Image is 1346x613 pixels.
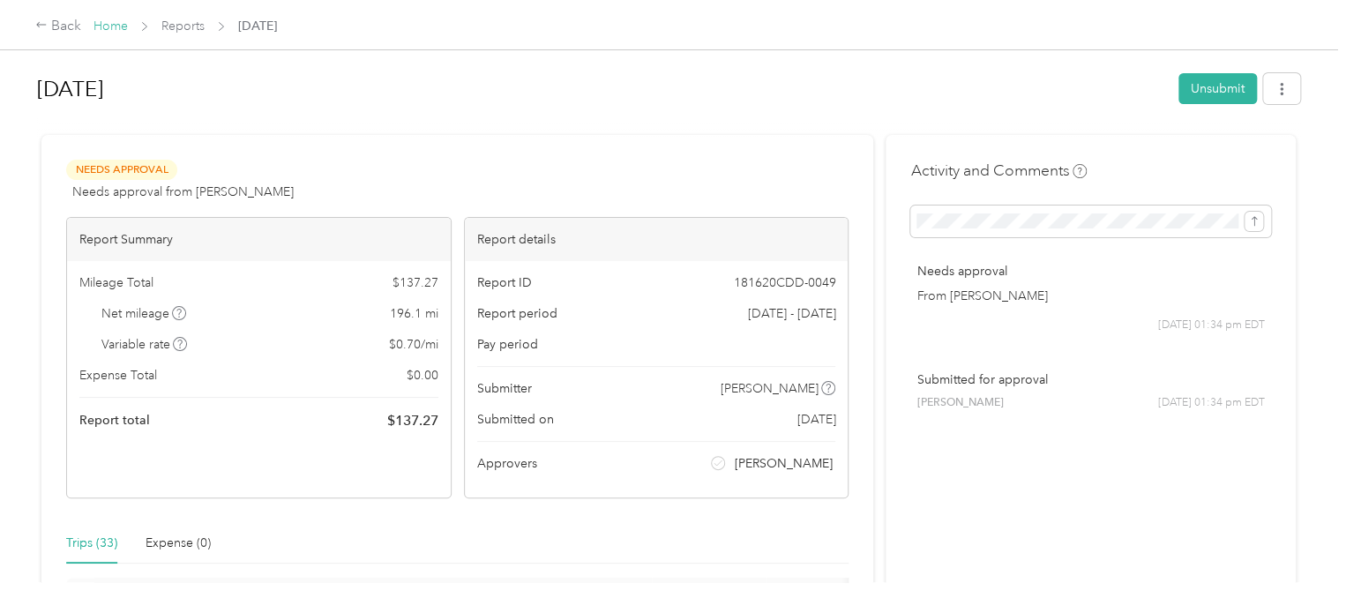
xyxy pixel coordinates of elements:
span: [PERSON_NAME] [735,454,833,473]
span: [PERSON_NAME] [916,395,1003,411]
div: Report Summary [67,218,451,261]
span: [PERSON_NAME] [721,379,819,398]
span: Mileage Total [79,273,153,292]
span: Needs Approval [66,160,177,180]
span: Pay period [477,335,538,354]
h1: Aug 2025 [37,68,1166,110]
span: Submitter [477,379,532,398]
span: Approvers [477,454,537,473]
span: Submitted on [477,410,554,429]
a: Reports [161,19,205,34]
span: Variable rate [101,335,188,354]
span: [DATE] 01:34 pm EDT [1158,318,1265,333]
p: Submitted for approval [916,370,1265,389]
p: From [PERSON_NAME] [916,287,1265,305]
span: 196.1 mi [390,304,438,323]
span: [DATE] 01:34 pm EDT [1158,395,1265,411]
span: Expense Total [79,366,157,385]
span: [DATE] [796,410,835,429]
span: [DATE] [238,17,277,35]
div: Trips (33) [66,534,117,553]
span: Report ID [477,273,532,292]
span: $ 137.27 [393,273,438,292]
span: $ 0.00 [407,366,438,385]
span: Net mileage [101,304,187,323]
span: Report total [79,411,150,430]
div: Report details [465,218,849,261]
span: 181620CDD-0049 [733,273,835,292]
p: Needs approval [916,262,1265,280]
iframe: Everlance-gr Chat Button Frame [1247,514,1346,613]
span: [DATE] - [DATE] [747,304,835,323]
a: Home [93,19,128,34]
span: Needs approval from [PERSON_NAME] [72,183,294,201]
span: Report period [477,304,557,323]
button: Unsubmit [1178,73,1257,104]
div: Expense (0) [146,534,211,553]
h4: Activity and Comments [910,160,1087,182]
span: $ 0.70 / mi [389,335,438,354]
span: $ 137.27 [387,410,438,431]
div: Back [35,16,81,37]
